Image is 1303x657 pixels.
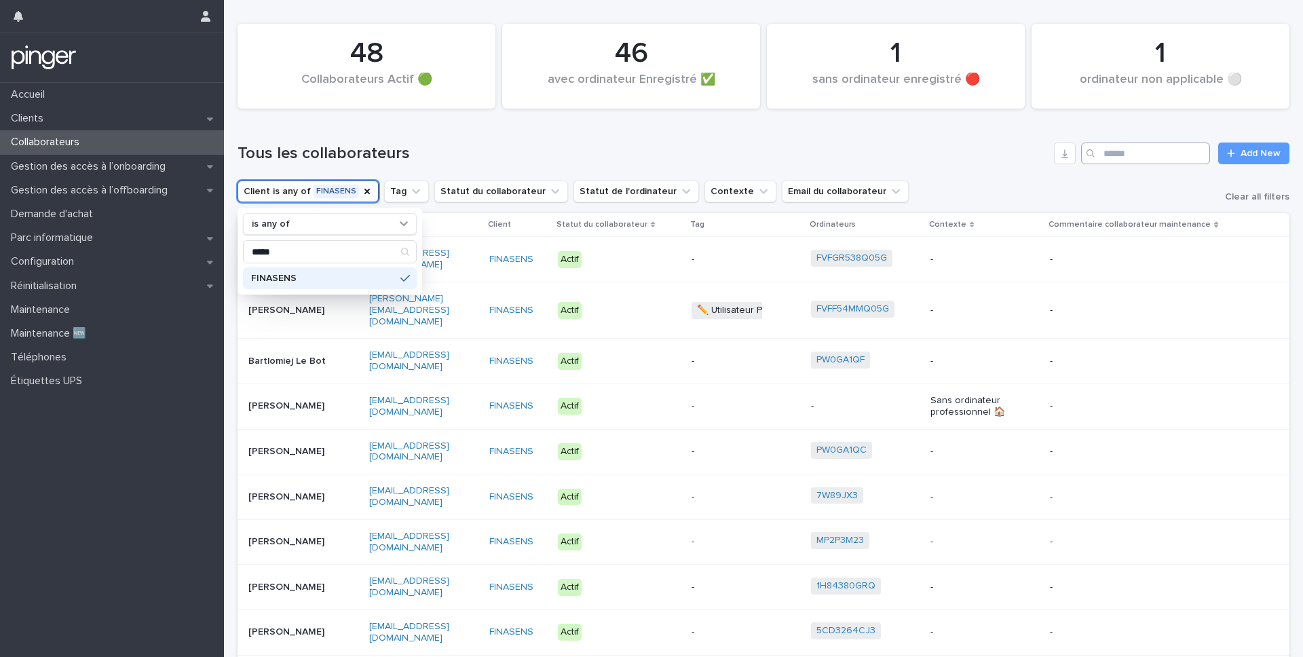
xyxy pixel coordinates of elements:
p: - [692,400,776,412]
input: Search [244,241,416,263]
p: - [930,446,1015,457]
a: 5CD3264CJ3 [816,625,875,637]
p: - [692,254,776,265]
div: sans ordinateur enregistré 🔴 [790,73,1002,101]
button: Clear all filters [1214,192,1289,202]
p: - [811,400,896,412]
a: [EMAIL_ADDRESS][DOMAIN_NAME] [369,350,449,371]
a: [EMAIL_ADDRESS][DOMAIN_NAME] [369,396,449,417]
p: Client [488,217,511,232]
a: [PERSON_NAME][EMAIL_ADDRESS][DOMAIN_NAME] [369,294,449,326]
tr: [PERSON_NAME][PERSON_NAME][EMAIL_ADDRESS][DOMAIN_NAME]FINASENS Actif✏️ Utilisateur PlateformeFVFF... [238,282,1289,338]
div: Actif [558,624,582,641]
p: Étiquettes UPS [5,375,93,388]
div: Search [1081,143,1210,164]
p: [PERSON_NAME] [248,400,333,412]
p: - [692,626,776,638]
p: - [1050,254,1220,265]
div: Actif [558,489,582,506]
button: Statut du collaborateur [434,181,568,202]
a: FINASENS [489,356,533,367]
span: Clear all filters [1225,192,1289,202]
button: Client [238,181,379,202]
p: - [692,356,776,367]
p: Clients [5,112,54,125]
p: Collaborateurs [5,136,90,149]
div: Collaborateurs Actif 🟢 [261,73,472,101]
button: Statut de l'ordinateur [573,181,699,202]
p: - [692,536,776,548]
p: - [930,536,1015,548]
a: FINASENS [489,536,533,548]
p: Commentaire collaborateur maintenance [1049,217,1211,232]
a: FINASENS [489,254,533,265]
p: - [692,582,776,593]
p: Demande d'achat [5,208,104,221]
div: 1 [1055,37,1266,71]
a: [EMAIL_ADDRESS][DOMAIN_NAME] [369,576,449,597]
p: Accueil [5,88,56,101]
p: Maintenance 🆕 [5,327,97,340]
a: PW0GA1QF [816,354,865,366]
p: - [930,491,1015,503]
div: ordinateur non applicable ⚪ [1055,73,1266,101]
p: - [1050,491,1220,503]
button: Tag [384,181,429,202]
tr: [PERSON_NAME][EMAIL_ADDRESS][DOMAIN_NAME]FINASENS Actif-5CD3264CJ3 -- [238,609,1289,655]
p: is any of [252,219,290,230]
tr: [PERSON_NAME][EMAIL_ADDRESS][DOMAIN_NAME]FINASENS Actif-FVFGR538Q05G -- [238,237,1289,282]
p: [PERSON_NAME] [248,626,333,638]
span: ✏️ Utilisateur Plateforme [692,302,810,319]
div: avec ordinateur Enregistré ✅ [525,73,737,101]
p: Tag [690,217,704,232]
div: 46 [525,37,737,71]
tr: Bartlomiej Le Bot[EMAIL_ADDRESS][DOMAIN_NAME]FINASENS Actif-PW0GA1QF -- [238,339,1289,384]
p: - [930,254,1015,265]
tr: [PERSON_NAME][EMAIL_ADDRESS][DOMAIN_NAME]FINASENS Actif-7W89JX3 -- [238,474,1289,520]
p: [PERSON_NAME] [248,582,333,593]
p: [PERSON_NAME] [248,446,333,457]
a: FINASENS [489,626,533,638]
a: [EMAIL_ADDRESS][DOMAIN_NAME] [369,486,449,507]
div: Actif [558,353,582,370]
tr: [PERSON_NAME][EMAIL_ADDRESS][DOMAIN_NAME]FINASENS Actif--Sans ordinateur professionnel 🏠- [238,383,1289,429]
a: FINASENS [489,491,533,503]
p: Ordinateurs [810,217,856,232]
p: Téléphones [5,351,77,364]
p: Gestion des accès à l’offboarding [5,184,178,197]
a: FINASENS [489,400,533,412]
p: Maintenance [5,303,81,316]
p: - [1050,305,1220,316]
p: FINASENS [251,274,395,283]
div: Actif [558,579,582,596]
a: FINASENS [489,305,533,316]
p: - [930,356,1015,367]
p: Gestion des accès à l’onboarding [5,160,176,173]
a: [EMAIL_ADDRESS][DOMAIN_NAME] [369,531,449,552]
p: - [692,446,776,457]
p: Parc informatique [5,231,104,244]
p: Configuration [5,255,85,268]
a: [EMAIL_ADDRESS][DOMAIN_NAME] [369,441,449,462]
a: MP2P3M23 [816,535,864,546]
div: 1 [790,37,1002,71]
a: FINASENS [489,446,533,457]
p: - [692,491,776,503]
p: - [1050,356,1220,367]
p: [PERSON_NAME] [248,305,333,316]
p: [PERSON_NAME] [248,536,333,548]
div: Search [243,240,417,263]
a: FVFF54MMQ05G [816,303,889,315]
button: Email du collaborateur [782,181,909,202]
p: - [930,582,1015,593]
a: 7W89JX3 [816,490,858,502]
a: FINASENS [489,582,533,593]
button: Contexte [704,181,776,202]
a: Add New [1218,143,1289,164]
p: - [930,305,1015,316]
p: Bartlomiej Le Bot [248,356,333,367]
p: - [1050,446,1220,457]
p: - [1050,626,1220,638]
a: FVFGR538Q05G [816,252,887,264]
tr: [PERSON_NAME][EMAIL_ADDRESS][DOMAIN_NAME]FINASENS Actif-PW0GA1QC -- [238,429,1289,474]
